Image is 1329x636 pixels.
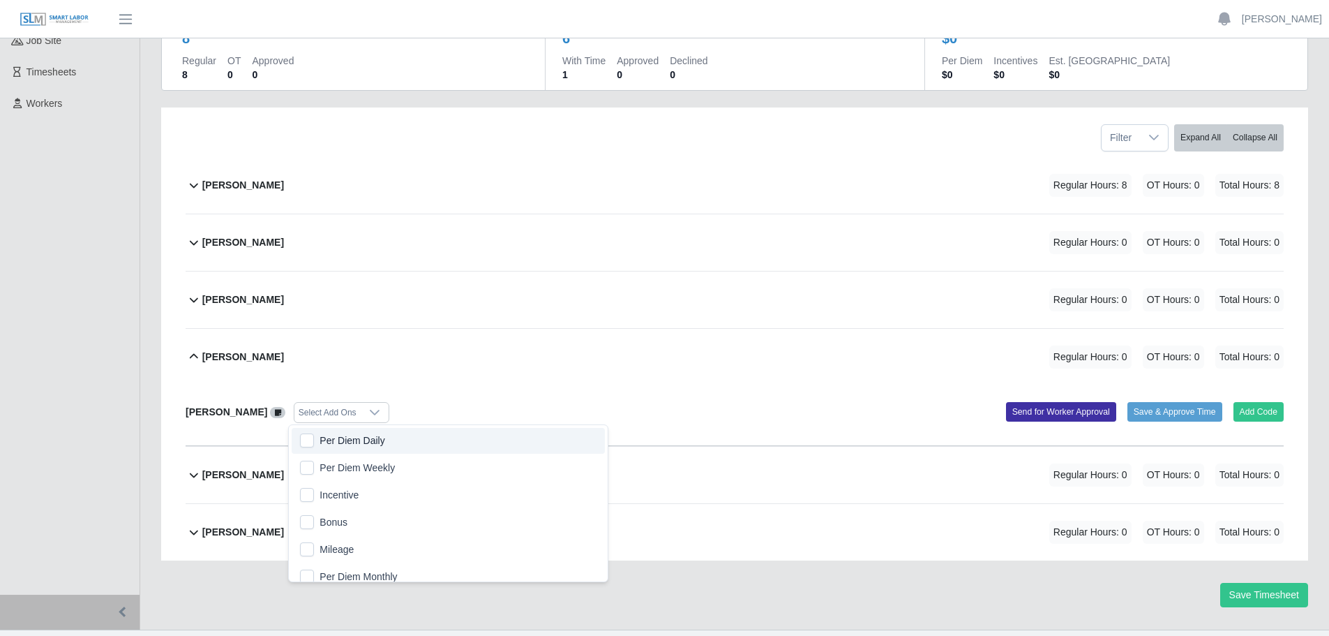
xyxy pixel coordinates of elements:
[1143,521,1204,544] span: OT Hours: 0
[186,329,1284,385] button: [PERSON_NAME] Regular Hours: 0 OT Hours: 0 Total Hours: 0
[1174,124,1284,151] div: bulk actions
[1143,288,1204,311] span: OT Hours: 0
[27,98,63,109] span: Workers
[186,214,1284,271] button: [PERSON_NAME] Regular Hours: 0 OT Hours: 0 Total Hours: 0
[670,68,707,82] dd: 0
[1174,124,1227,151] button: Expand All
[186,504,1284,561] button: [PERSON_NAME] Regular Hours: 0 OT Hours: 0 Total Hours: 0
[292,455,604,481] li: Per Diem Weekly
[202,468,284,482] b: [PERSON_NAME]
[562,68,606,82] dd: 1
[252,54,294,68] dt: Approved
[1242,12,1322,27] a: [PERSON_NAME]
[202,350,284,364] b: [PERSON_NAME]
[320,570,397,584] span: Per Diem Monthly
[562,54,606,68] dt: With Time
[617,54,659,68] dt: Approved
[292,564,604,590] li: Per Diem Monthly
[1049,346,1132,369] span: Regular Hours: 0
[27,35,62,46] span: job site
[1102,125,1140,151] span: Filter
[1215,521,1284,544] span: Total Hours: 0
[1049,288,1132,311] span: Regular Hours: 0
[1215,288,1284,311] span: Total Hours: 0
[670,54,707,68] dt: Declined
[186,406,267,417] b: [PERSON_NAME]
[1226,124,1284,151] button: Collapse All
[292,482,604,508] li: Incentive
[1220,583,1308,607] button: Save Timesheet
[1143,231,1204,254] span: OT Hours: 0
[182,68,216,82] dd: 8
[186,447,1284,503] button: [PERSON_NAME] Regular Hours: 0 OT Hours: 0 Total Hours: 0
[1215,174,1284,197] span: Total Hours: 8
[320,488,359,503] span: Incentive
[1215,231,1284,254] span: Total Hours: 0
[186,272,1284,328] button: [PERSON_NAME] Regular Hours: 0 OT Hours: 0 Total Hours: 0
[1049,174,1132,197] span: Regular Hours: 8
[320,542,354,557] span: Mileage
[202,525,284,540] b: [PERSON_NAME]
[182,54,216,68] dt: Regular
[1143,346,1204,369] span: OT Hours: 0
[1049,68,1170,82] dd: $0
[294,403,361,422] div: Select Add Ons
[202,235,284,250] b: [PERSON_NAME]
[1006,402,1116,422] button: Send for Worker Approval
[320,461,395,475] span: Per Diem Weekly
[270,406,285,417] a: View/Edit Notes
[227,54,241,68] dt: OT
[27,66,77,77] span: Timesheets
[1143,464,1204,487] span: OT Hours: 0
[186,157,1284,214] button: [PERSON_NAME] Regular Hours: 8 OT Hours: 0 Total Hours: 8
[320,434,384,448] span: Per Diem Daily
[252,68,294,82] dd: 0
[202,293,284,307] b: [PERSON_NAME]
[1049,54,1170,68] dt: Est. [GEOGRAPHIC_DATA]
[20,12,89,27] img: SLM Logo
[1127,402,1222,422] button: Save & Approve Time
[202,178,284,193] b: [PERSON_NAME]
[993,68,1037,82] dd: $0
[1049,464,1132,487] span: Regular Hours: 0
[617,68,659,82] dd: 0
[320,515,347,530] span: Bonus
[1233,402,1284,422] button: Add Code
[1049,231,1132,254] span: Regular Hours: 0
[942,54,982,68] dt: Per Diem
[292,537,604,563] li: Mileage
[1143,174,1204,197] span: OT Hours: 0
[1215,346,1284,369] span: Total Hours: 0
[1215,464,1284,487] span: Total Hours: 0
[942,68,982,82] dd: $0
[993,54,1037,68] dt: Incentives
[227,68,241,82] dd: 0
[292,510,604,535] li: Bonus
[1049,521,1132,544] span: Regular Hours: 0
[292,428,604,454] li: Per Diem Daily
